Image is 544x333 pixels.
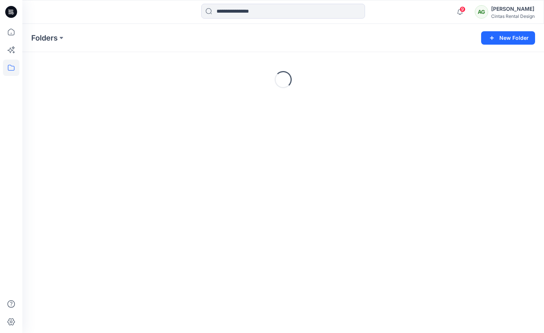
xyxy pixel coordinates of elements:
div: Cintas Rental Design [491,13,535,19]
button: New Folder [481,31,535,45]
a: Folders [31,33,58,43]
div: [PERSON_NAME] [491,4,535,13]
div: AG [475,5,488,19]
span: 9 [460,6,465,12]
